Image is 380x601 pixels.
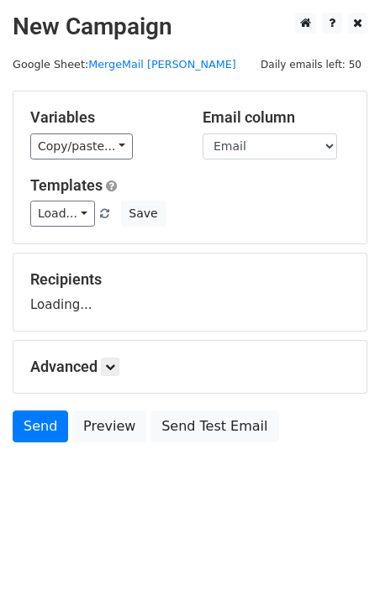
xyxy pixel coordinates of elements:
[30,270,350,289] h5: Recipients
[30,358,350,376] h5: Advanced
[30,108,177,127] h5: Variables
[255,55,367,74] span: Daily emails left: 50
[88,58,236,71] a: MergeMail [PERSON_NAME]
[121,201,165,227] button: Save
[30,176,103,194] a: Templates
[30,133,133,159] a: Copy/paste...
[30,201,95,227] a: Load...
[72,410,146,442] a: Preview
[13,13,367,41] h2: New Campaign
[13,58,236,71] small: Google Sheet:
[255,58,367,71] a: Daily emails left: 50
[203,108,350,127] h5: Email column
[30,270,350,314] div: Loading...
[13,410,68,442] a: Send
[150,410,278,442] a: Send Test Email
